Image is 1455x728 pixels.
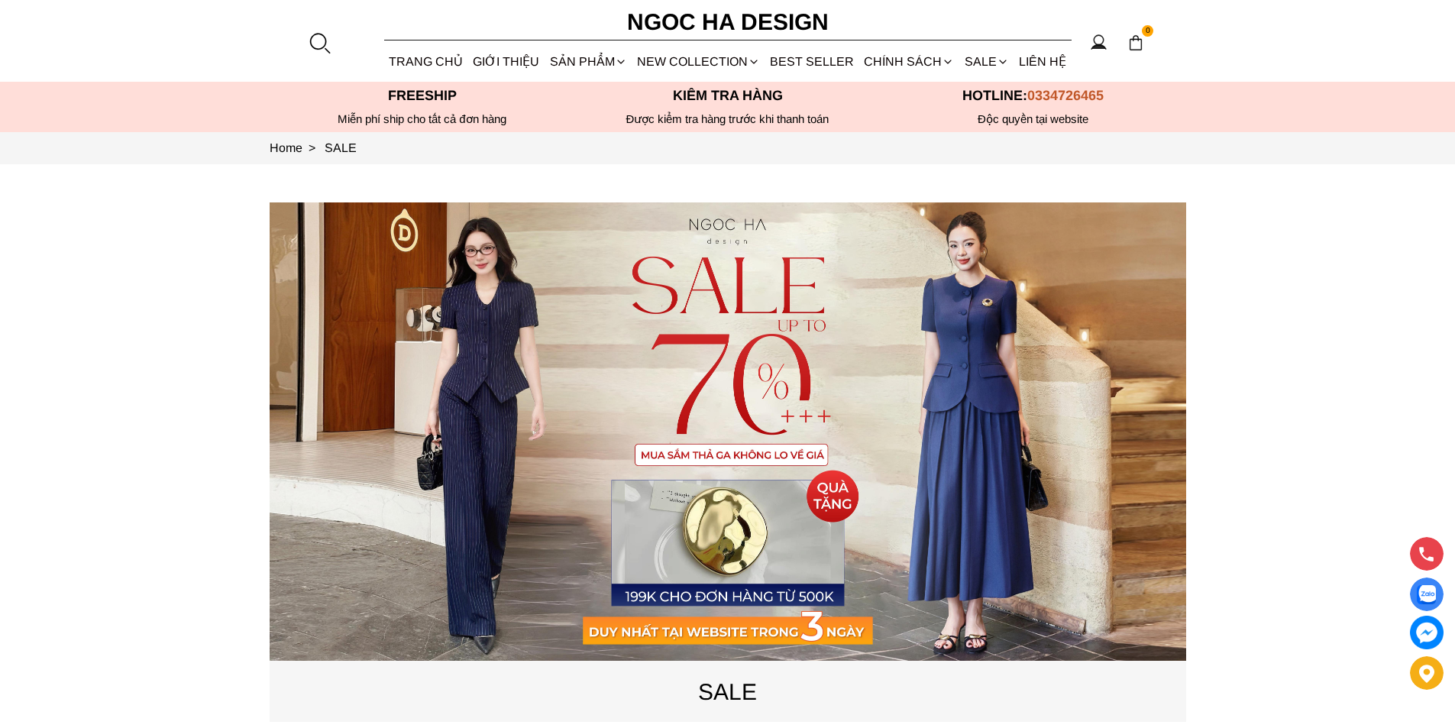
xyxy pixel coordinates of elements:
[384,41,468,82] a: TRANG CHỦ
[325,141,357,154] a: Link to SALE
[575,112,881,126] p: Được kiểm tra hàng trước khi thanh toán
[1027,88,1104,103] span: 0334726465
[1410,616,1444,649] a: messenger
[1142,25,1154,37] span: 0
[1127,34,1144,51] img: img-CART-ICON-ksit0nf1
[859,41,959,82] div: Chính sách
[270,674,1186,710] p: SALE
[270,88,575,104] p: Freeship
[881,112,1186,126] h6: Độc quyền tại website
[1417,585,1436,604] img: Display image
[1410,578,1444,611] a: Display image
[302,141,322,154] span: >
[632,41,765,82] a: NEW COLLECTION
[1014,41,1071,82] a: LIÊN HỆ
[545,41,632,82] div: SẢN PHẨM
[765,41,859,82] a: BEST SELLER
[613,4,842,40] a: Ngoc Ha Design
[468,41,545,82] a: GIỚI THIỆU
[270,141,325,154] a: Link to Home
[959,41,1014,82] a: SALE
[270,112,575,126] div: Miễn phí ship cho tất cả đơn hàng
[673,88,783,103] font: Kiểm tra hàng
[881,88,1186,104] p: Hotline:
